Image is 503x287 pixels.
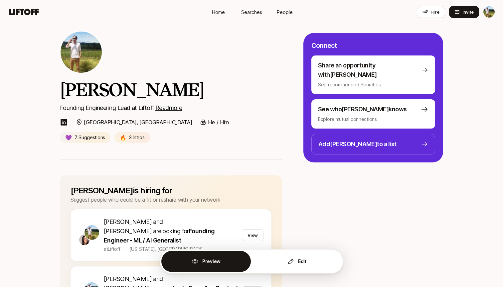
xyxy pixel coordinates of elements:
p: See recommended Searches [318,81,428,89]
a: People [268,6,301,18]
p: Connect [311,41,337,50]
p: 7 Suggestions [75,134,105,142]
p: Explore mutual connections [318,115,428,123]
span: Hire [430,9,439,15]
p: 💜 [65,133,72,142]
p: [US_STATE], [GEOGRAPHIC_DATA] [129,245,203,253]
img: linkedin-logo [60,118,68,126]
p: 🔥 [120,133,126,142]
u: Read more [155,104,182,111]
p: Founding Engineering Lead at Liftoff [60,103,282,113]
p: Preview [202,257,221,265]
img: Tyler Kieft [61,32,102,73]
button: Hire [417,6,445,18]
img: Eleanor Morgan [79,235,90,245]
p: at Liftoff [104,245,120,253]
span: Home [212,9,225,16]
a: Home [202,6,235,18]
h3: [PERSON_NAME] is hiring for [71,186,221,195]
span: Invite [462,9,474,15]
p: are looking for [104,217,239,245]
p: He / Him [208,118,229,127]
button: See who[PERSON_NAME]knowsExplore mutual connections [311,99,435,129]
span: [PERSON_NAME] and [PERSON_NAME] [104,218,163,235]
a: TylerEleanor Morgan[PERSON_NAME] and [PERSON_NAME] arelooking forFounding Engineer - ML / AI Gene... [71,209,271,261]
p: Add [PERSON_NAME] to a list [318,140,397,149]
button: Invite [449,6,479,18]
img: Tyler Kieft [483,6,495,18]
button: Tyler Kieft [483,6,495,18]
p: [GEOGRAPHIC_DATA], [GEOGRAPHIC_DATA] [84,118,192,127]
p: Share an opportunity with [PERSON_NAME] [318,61,419,79]
h2: [PERSON_NAME] [60,79,282,101]
p: Edit [298,257,306,265]
p: See who [PERSON_NAME] knows [318,105,407,114]
p: · [124,245,126,253]
img: Tyler [84,225,99,240]
span: People [277,9,293,16]
a: Searches [235,6,268,18]
span: Searches [241,9,262,16]
button: Share an opportunity with[PERSON_NAME]See recommended Searches [311,55,435,94]
button: Add[PERSON_NAME]to a list [311,134,435,154]
p: 3 Intros [129,134,145,142]
button: View [242,229,263,241]
p: Suggest people who could be a fit or reshare with your network [71,195,221,204]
